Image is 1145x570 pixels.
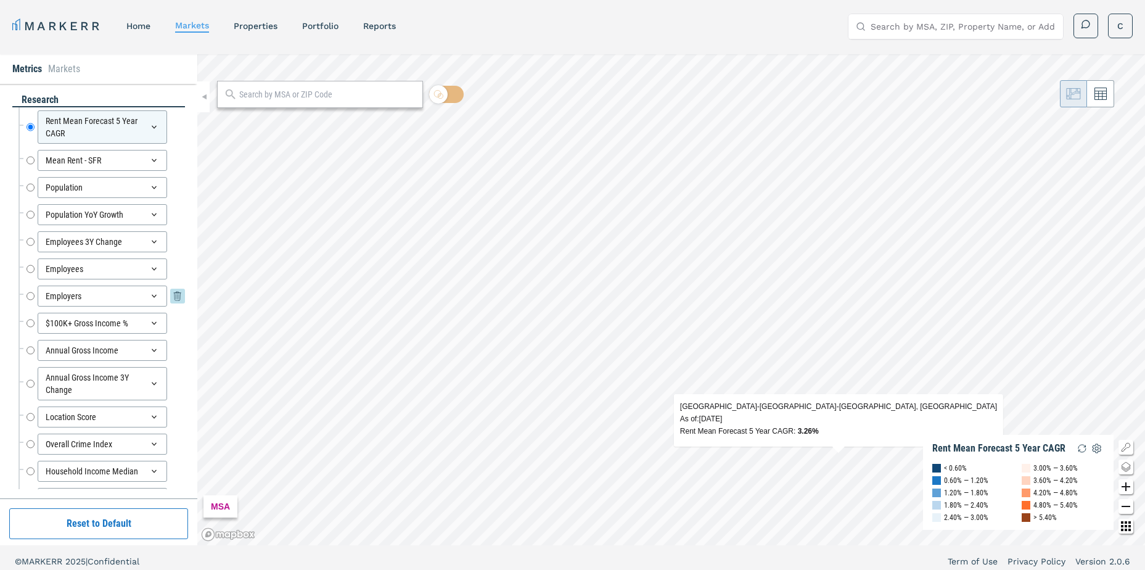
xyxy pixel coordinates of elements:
div: Rent Mean Forecast 5 Year CAGR [38,110,167,144]
input: Search by MSA, ZIP, Property Name, or Address [871,14,1056,39]
button: Change style map button [1118,460,1133,474]
button: Zoom out map button [1118,499,1133,514]
img: Reload Legend [1075,441,1090,456]
input: Search by MSA or ZIP Code [239,88,416,101]
div: research [12,93,185,107]
span: MARKERR [22,556,65,566]
b: 3.26% [798,427,819,436]
button: Reset to Default [9,508,188,539]
a: Version 2.0.6 [1075,555,1130,568]
div: Employers [38,286,167,307]
div: Annual Gross Income 3Y Change [38,367,167,400]
img: Settings [1090,441,1104,456]
div: Map Tooltip Content [680,400,997,437]
div: Mean Rent - SFR [38,150,167,171]
div: 1.80% — 2.40% [944,499,988,511]
div: Mean Rent 1Y Growth - SFR [38,488,167,509]
div: 3.60% — 4.20% [1033,474,1078,487]
div: 4.20% — 4.80% [1033,487,1078,499]
a: Privacy Policy [1008,555,1065,568]
div: Annual Gross Income [38,340,167,361]
div: [GEOGRAPHIC_DATA]-[GEOGRAPHIC_DATA]-[GEOGRAPHIC_DATA], [GEOGRAPHIC_DATA] [680,400,997,413]
div: Population [38,177,167,198]
div: 0.60% — 1.20% [944,474,988,487]
div: 1.20% — 1.80% [944,487,988,499]
button: Zoom in map button [1118,479,1133,494]
canvas: Map [197,54,1145,545]
a: Term of Use [948,555,998,568]
div: Household Income Median [38,461,167,482]
div: Population YoY Growth [38,204,167,225]
div: 2.40% — 3.00% [944,511,988,524]
button: C [1108,14,1133,38]
div: Overall Crime Index [38,434,167,455]
a: MARKERR [12,17,102,35]
div: < 0.60% [944,462,967,474]
div: Employees [38,258,167,279]
span: © [15,556,22,566]
span: Confidential [88,556,139,566]
div: Location Score [38,407,167,427]
div: MSA [203,495,237,518]
div: 4.80% — 5.40% [1033,499,1078,511]
div: Employees 3Y Change [38,231,167,252]
div: $100K+ Gross Income % [38,313,167,334]
a: reports [363,21,396,31]
div: Rent Mean Forecast 5 Year CAGR : [680,425,997,437]
a: properties [234,21,277,31]
div: 3.00% — 3.60% [1033,462,1078,474]
li: Metrics [12,62,42,76]
a: home [126,21,150,31]
a: Mapbox logo [201,527,255,542]
div: As of : [DATE] [680,413,997,425]
div: Rent Mean Forecast 5 Year CAGR [932,442,1065,455]
button: Other options map button [1118,519,1133,534]
a: Portfolio [302,21,339,31]
div: > 5.40% [1033,511,1057,524]
span: 2025 | [65,556,88,566]
li: Markets [48,62,80,76]
button: Show/Hide Legend Map Button [1118,440,1133,455]
span: C [1117,20,1123,32]
a: markets [175,20,209,30]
